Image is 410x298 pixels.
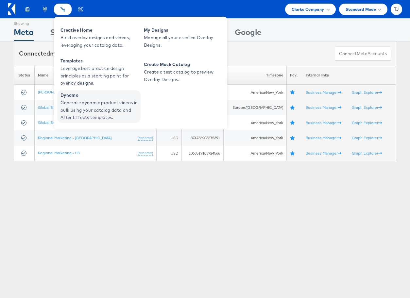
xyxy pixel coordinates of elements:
a: Dynamo Generate dynamic product videos in bulk using your catalog data and After Effects templates. [57,90,141,123]
div: Google [235,26,261,41]
a: Global Brand Marketing - Clarks Shoes [38,120,105,125]
td: America/New_York [224,146,287,161]
th: Timezone [224,66,287,85]
td: America/New_York [224,85,287,100]
span: Standard Mode [346,6,376,13]
td: 374786908675391 [182,130,224,146]
td: America/New_York [224,115,287,130]
div: Meta [14,26,34,41]
a: Business Manager [306,90,341,95]
a: Graph Explorer [352,135,382,140]
span: meta [357,51,367,57]
span: Manage all your created Overlay Designs. [144,34,222,49]
span: Templates [60,57,139,65]
a: Graph Explorer [352,90,382,95]
td: USD [157,146,182,161]
a: Graph Explorer [352,105,382,110]
a: Graph Explorer [352,151,382,156]
span: TJ [394,7,399,11]
a: Business Manager [306,151,341,156]
span: Creative Home [60,26,139,34]
td: America/New_York [224,130,287,146]
th: Status [14,66,35,85]
span: Dynamo [60,91,139,99]
span: Create Mock Catalog [144,61,222,68]
a: Business Manager [306,105,341,110]
span: Leverage best practice design principles as a starting point for overlay designs. [60,65,139,87]
a: (rename) [138,135,153,141]
a: Graph Explorer [352,120,382,125]
a: Business Manager [306,120,341,125]
a: Regional Marketing - [GEOGRAPHIC_DATA] [38,135,111,140]
div: Showing [14,19,34,26]
span: Build overlay designs and videos, leveraging your catalog data. [60,34,139,49]
th: Name [34,66,157,85]
td: USD [157,130,182,146]
span: Generate dynamic product videos in bulk using your catalog data and After Effects templates. [60,99,139,121]
td: 1063519103724566 [182,146,224,161]
button: ConnectmetaAccounts [335,46,391,61]
a: Creative Home Build overlay designs and videos, leveraging your catalog data. [57,22,141,54]
div: Snapchat [50,26,87,41]
a: Create Mock Catalog Create a test catalog to preview Overlay Designs. [141,56,224,89]
a: Templates Leverage best practice design principles as a starting point for overlay designs. [57,56,141,89]
a: (rename) [138,150,153,156]
a: Global Brand Marketing - [PERSON_NAME] Originals [38,105,127,110]
a: My Designs Manage all your created Overlay Designs. [141,22,224,54]
a: Business Manager [306,135,341,140]
span: My Designs [144,26,222,34]
span: Clarks Company [292,6,324,13]
span: Create a test catalog to preview Overlay Designs. [144,68,222,83]
div: Connected accounts [19,49,91,58]
a: [PERSON_NAME] US - Global Originals [38,90,104,94]
td: Europe/[GEOGRAPHIC_DATA] [224,100,287,115]
a: Regional Marketing - US [38,150,80,155]
span: meta [50,50,65,57]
